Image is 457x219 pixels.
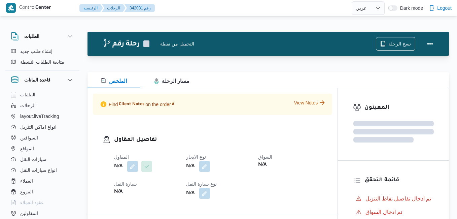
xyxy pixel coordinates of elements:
h3: قاعدة البيانات [24,76,50,84]
span: layout.liveTracking [20,112,59,120]
span: متابعة الطلبات النشطة [20,58,64,66]
span: انواع سيارات النقل [20,166,57,174]
button: الطلبات [11,32,74,40]
img: X8yXhbKr1z7QwAAAABJRU5ErkJggg== [6,3,16,13]
button: نسخ الرحلة [376,37,415,51]
button: العملاء [8,176,77,186]
h3: قائمة التحقق [364,176,434,185]
button: انواع اماكن التنزيل [8,122,77,132]
p: Find on the order [98,99,175,109]
span: تم ادخال السواق [365,209,402,215]
span: Client Notes [119,102,144,107]
span: الملخص [101,78,127,84]
span: المقاولين [20,209,38,217]
button: Actions [423,37,437,51]
button: layout.liveTracking [8,111,77,122]
button: إنشاء طلب جديد [8,46,77,57]
button: سيارات النقل [8,154,77,165]
span: تم ادخال تفاصيل نفاط التنزيل [365,196,431,201]
h3: المعينون [364,103,434,113]
button: تم ادخال السواق [353,207,434,218]
h3: الطلبات [24,32,39,40]
button: 342031 رقم [124,4,155,12]
button: تم ادخال تفاصيل نفاط التنزيل [353,193,434,204]
h2: رحلة رقم [103,40,140,49]
iframe: chat widget [7,192,28,212]
span: السواق [258,154,272,160]
span: تم ادخال السواق [365,208,402,216]
span: نوع سيارة النقل [186,181,217,187]
span: تم ادخال تفاصيل نفاط التنزيل [365,195,431,203]
span: المواقع [20,145,34,153]
span: سيارة النقل [114,181,137,187]
button: السواقين [8,132,77,143]
b: N/A [114,162,122,170]
span: # [172,102,174,107]
button: عقود العملاء [8,197,77,208]
button: View Notes [294,99,327,106]
span: مسار الرحلة [154,78,189,84]
button: المقاولين [8,208,77,219]
button: المواقع [8,143,77,154]
div: الطلبات [5,46,79,70]
button: Logout [426,1,454,15]
span: إنشاء طلب جديد [20,47,52,55]
button: قاعدة البيانات [11,76,74,84]
div: التحميل من نقطة [160,40,376,48]
span: المقاول [114,154,129,160]
button: انواع سيارات النقل [8,165,77,176]
span: نوع الايجار [186,154,206,160]
span: الرحلات [20,101,36,109]
b: N/A [258,161,267,169]
button: الرحلات [8,100,77,111]
span: الطلبات [20,91,35,99]
button: متابعة الطلبات النشطة [8,57,77,67]
button: الرئيسيه [79,4,103,12]
span: انواع اماكن التنزيل [20,123,57,131]
span: نسخ الرحلة [388,40,411,48]
span: عقود العملاء [20,198,44,207]
button: الرحلات [102,4,126,12]
span: Logout [437,4,452,12]
button: الطلبات [8,89,77,100]
b: Center [35,5,51,11]
span: الفروع [20,188,33,196]
span: العملاء [20,177,33,185]
b: N/A [114,188,122,196]
b: N/A [186,162,195,170]
span: Dark mode [397,5,423,11]
span: سيارات النقل [20,155,46,163]
span: السواقين [20,134,38,142]
b: N/A [186,189,195,197]
h3: تفاصيل المقاول [114,135,322,145]
button: الفروع [8,186,77,197]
